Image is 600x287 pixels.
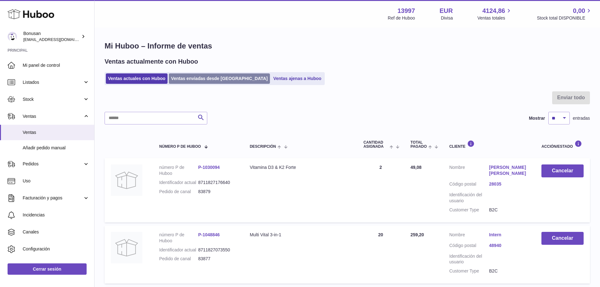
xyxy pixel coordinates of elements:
[23,195,83,201] span: Facturación y pagos
[489,268,529,274] dd: B2C
[159,164,198,176] dt: número P de Huboo
[105,41,590,51] h1: Mi Huboo – Informe de ventas
[541,164,584,177] button: Cancelar
[198,189,237,195] dd: 83879
[23,145,89,151] span: Añadir pedido manual
[489,243,529,249] a: 48940
[388,15,415,21] div: Ref de Huboo
[537,15,592,21] span: Stock total DISPONIBLE
[410,165,421,170] span: 49,08
[23,37,93,42] span: [EMAIL_ADDRESS][DOMAIN_NAME]
[449,268,489,274] dt: Customer Type
[23,161,83,167] span: Pedidos
[159,145,201,149] span: número P de Huboo
[250,145,276,149] span: Descripción
[477,7,512,21] a: 4124,86 Ventas totales
[449,243,489,250] dt: Código postal
[397,7,415,15] strong: 13997
[357,226,404,284] td: 20
[106,73,168,84] a: Ventas actuales con Huboo
[449,140,529,149] div: Cliente
[477,15,512,21] span: Ventas totales
[23,62,89,68] span: Mi panel de control
[449,232,489,239] dt: Nombre
[111,164,142,196] img: no-photo.jpg
[198,232,220,237] a: P-1048846
[449,181,489,189] dt: Código postal
[573,7,585,15] span: 0,00
[357,158,404,222] td: 2
[449,253,489,265] dt: Identificación del usuario
[489,164,529,176] a: [PERSON_NAME] [PERSON_NAME]
[410,141,427,149] span: Total pagado
[250,164,351,170] div: Vitamina D3 & K2 Forte
[198,180,237,186] dd: 8711827176640
[250,232,351,238] div: Multi Vital 3-in-1
[489,181,529,187] a: 28035
[198,256,237,262] dd: 83877
[541,140,584,149] div: Acción/Estado
[449,207,489,213] dt: Customer Type
[410,232,424,237] span: 259,20
[573,115,590,121] span: entradas
[363,141,388,149] span: Cantidad ASIGNADA
[271,73,324,84] a: Ventas ajenas a Huboo
[489,232,529,238] a: Intern
[159,189,198,195] dt: Pedido de canal
[23,178,89,184] span: Uso
[23,79,83,85] span: Listados
[8,32,17,41] img: info@bonusan.es
[159,180,198,186] dt: Identificador actual
[169,73,270,84] a: Ventas enviadas desde [GEOGRAPHIC_DATA]
[198,165,220,170] a: P-1030094
[105,57,198,66] h2: Ventas actualmente con Huboo
[8,263,87,275] a: Cerrar sesión
[198,247,237,253] dd: 8711827073550
[541,232,584,245] button: Cancelar
[482,7,505,15] span: 4124,86
[159,256,198,262] dt: Pedido de canal
[23,246,89,252] span: Configuración
[449,164,489,178] dt: Nombre
[23,212,89,218] span: Incidencias
[449,192,489,204] dt: Identificación del usuario
[537,7,592,21] a: 0,00 Stock total DISPONIBLE
[440,7,453,15] strong: EUR
[489,207,529,213] dd: B2C
[159,247,198,253] dt: Identificador actual
[23,229,89,235] span: Canales
[23,113,83,119] span: Ventas
[159,232,198,244] dt: número P de Huboo
[23,129,89,135] span: Ventas
[441,15,453,21] div: Divisa
[23,96,83,102] span: Stock
[529,115,545,121] label: Mostrar
[23,31,80,43] div: Bonusan
[111,232,142,263] img: no-photo.jpg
